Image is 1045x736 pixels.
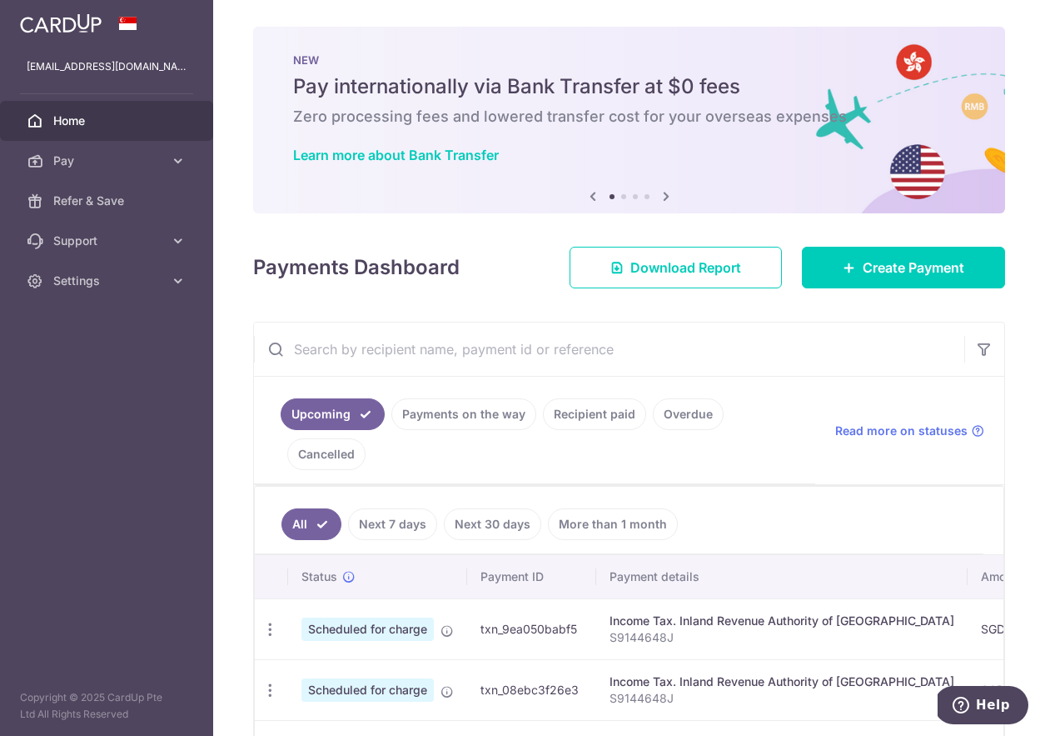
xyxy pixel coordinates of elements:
[610,629,954,646] p: S9144648J
[570,247,782,288] a: Download Report
[467,659,596,720] td: txn_08ebc3f26e3
[53,193,163,209] span: Refer & Save
[391,398,536,430] a: Payments on the way
[53,233,163,249] span: Support
[293,73,965,100] h5: Pay internationally via Bank Transfer at $0 fees
[53,113,163,129] span: Home
[630,258,741,278] span: Download Report
[20,13,102,33] img: CardUp
[293,147,499,163] a: Learn more about Bank Transfer
[835,423,984,439] a: Read more on statuses
[281,508,341,540] a: All
[938,686,1028,728] iframe: Opens a widget where you can find more information
[610,690,954,707] p: S9144648J
[287,438,366,470] a: Cancelled
[293,107,965,127] h6: Zero processing fees and lowered transfer cost for your overseas expenses
[301,568,337,585] span: Status
[548,508,678,540] a: More than 1 month
[293,53,965,67] p: NEW
[596,555,968,598] th: Payment details
[467,555,596,598] th: Payment ID
[27,58,187,75] p: [EMAIL_ADDRESS][DOMAIN_NAME]
[835,423,968,439] span: Read more on statuses
[254,323,964,376] input: Search by recipient name, payment id or reference
[653,398,724,430] a: Overdue
[253,27,1005,213] img: Bank transfer banner
[53,273,163,289] span: Settings
[610,673,954,690] div: Income Tax. Inland Revenue Authority of [GEOGRAPHIC_DATA]
[253,253,460,283] h4: Payments Dashboard
[301,678,434,702] span: Scheduled for charge
[610,613,954,629] div: Income Tax. Inland Revenue Authority of [GEOGRAPHIC_DATA]
[981,568,1023,585] span: Amount
[444,508,541,540] a: Next 30 days
[802,247,1005,288] a: Create Payment
[863,258,964,278] span: Create Payment
[467,598,596,659] td: txn_9ea050babf5
[53,153,163,169] span: Pay
[543,398,646,430] a: Recipient paid
[281,398,385,430] a: Upcoming
[301,618,434,641] span: Scheduled for charge
[348,508,437,540] a: Next 7 days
